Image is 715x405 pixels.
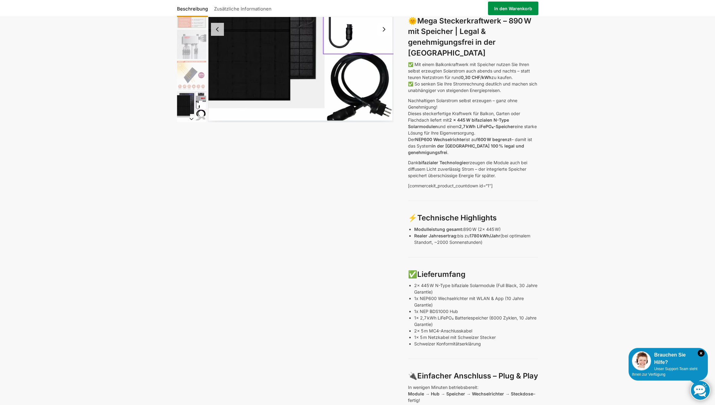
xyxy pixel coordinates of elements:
[177,30,206,59] img: BDS1000
[414,308,538,315] p: 1x NEP BDS1000 Hub
[414,226,538,232] p: 890 W (2x 445 W)
[459,124,515,129] strong: 2,7 kWh LiFePO₄-Speicher
[408,371,538,382] h3: 🔌
[414,295,538,308] p: 1x NEP600 Wechselrichter mit WLAN & App (10 Jahre Garantie)
[408,182,538,189] p: [commercekit_product_countdown id=“1″]
[414,334,538,340] p: 1x 5 m Netzkabel mit Schweizer Stecker
[211,23,224,36] button: Previous slide
[698,350,704,357] i: Schließen
[408,97,538,156] p: Nachhaltigen Solarstrom selbst erzeugen – ganz ohne Genehmigung! Dieses steckerfertige Kraftwerk ...
[417,213,497,222] strong: Technische Highlights
[632,351,651,370] img: Customer service
[414,340,538,347] p: Schweizer Konformitätserklärung
[414,227,463,232] strong: Modulleistung gesamt:
[175,29,206,60] li: 4 / 12
[377,23,390,36] button: Next slide
[408,117,509,129] strong: 2 x 445 W bifazialen N-Type Solarmodulen
[418,160,466,165] strong: bifazialer Technologie
[177,91,206,121] img: Balkonkraftwerk 860
[478,137,511,142] strong: 600 W begrenzt
[408,391,533,396] strong: Module → Hub → Speicher → Wechselrichter → Steckdose
[488,2,538,15] a: In den Warenkorb
[408,143,524,155] strong: in der [GEOGRAPHIC_DATA] 100 % legal und genehmigungsfrei
[415,137,465,142] strong: NEP600 Wechselrichter
[175,90,206,121] li: 6 / 12
[417,371,538,380] strong: Einfacher Anschluss – Plug & Play
[632,351,704,366] div: Brauchen Sie Hilfe?
[414,315,538,328] p: 1x 2,7 kWh LiFePO₄ Batteriespeicher (6000 Zyklen, 10 Jahre Garantie)
[469,233,500,238] strong: 1780 kWh/Jahr
[414,328,538,334] p: 2x 5 m MC4-Anschlusskabel
[414,233,457,238] strong: Realer Jahresertrag:
[211,1,275,16] a: Zusätzliche Informationen
[414,232,538,245] p: bis zu (bei optimalem Standort, ~2000 Sonnenstunden)
[408,159,538,179] p: Dank erzeugen die Module auch bei diffusem Licht zuverlässig Strom – der integrierte Speicher spe...
[177,1,211,16] a: Beschreibung
[408,61,538,94] p: ✅ Mit einem Balkonkraftwerk mit Speicher nutzen Sie Ihren selbst erzeugten Solarstrom auch abends...
[414,282,538,295] p: 2x 445 W N-Type bifaziale Solarmodule (Full Black, 30 Jahre Garantie)
[632,367,697,377] span: Unser Support-Team steht Ihnen zur Verfügung
[408,213,538,223] h3: ⚡
[408,269,538,280] h3: ✅
[175,121,206,152] li: 7 / 12
[461,75,491,80] strong: 0,30 CHF/kWh
[175,60,206,90] li: 5 / 12
[408,16,538,59] h3: 🌞
[417,270,465,279] strong: Lieferumfang
[177,116,206,122] button: Next slide
[177,61,206,90] img: Bificial 30 % mehr Leistung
